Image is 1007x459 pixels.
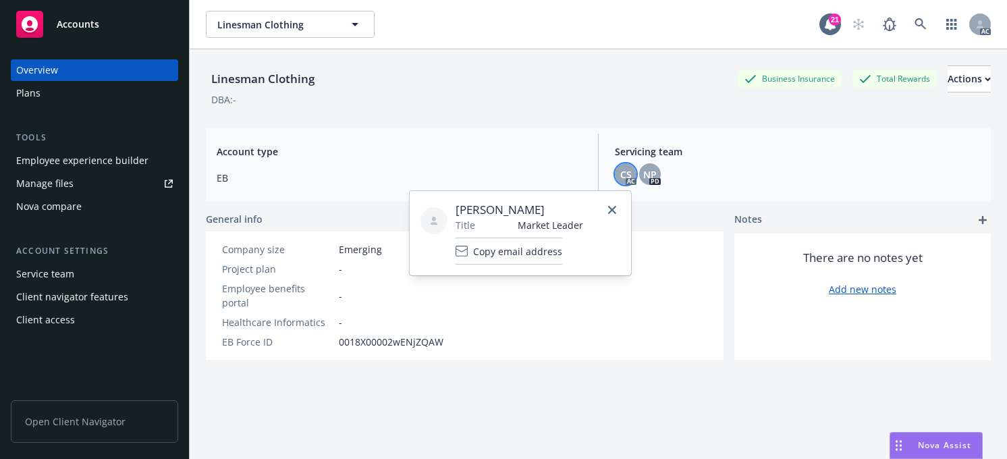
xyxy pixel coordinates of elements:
[938,11,965,38] a: Switch app
[11,244,178,258] div: Account settings
[829,282,896,296] a: Add new notes
[907,11,934,38] a: Search
[918,439,971,451] span: Nova Assist
[738,70,842,87] div: Business Insurance
[518,218,583,232] span: Market Leader
[11,82,178,104] a: Plans
[11,173,178,194] a: Manage files
[852,70,937,87] div: Total Rewards
[604,202,620,218] a: close
[456,202,583,218] span: [PERSON_NAME]
[339,315,342,329] span: -
[16,173,74,194] div: Manage files
[845,11,872,38] a: Start snowing
[473,244,562,258] span: Copy email address
[206,11,375,38] button: Linesman Clothing
[217,171,582,185] span: EB
[222,335,333,349] div: EB Force ID
[11,309,178,331] a: Client access
[222,262,333,276] div: Project plan
[16,196,82,217] div: Nova compare
[890,432,983,459] button: Nova Assist
[222,281,333,310] div: Employee benefits portal
[211,92,236,107] div: DBA: -
[11,263,178,285] a: Service team
[876,11,903,38] a: Report a Bug
[11,286,178,308] a: Client navigator features
[57,19,99,30] span: Accounts
[948,66,991,92] div: Actions
[339,289,342,303] span: -
[206,70,320,88] div: Linesman Clothing
[217,18,334,32] span: Linesman Clothing
[803,250,923,266] span: There are no notes yet
[16,286,128,308] div: Client navigator features
[643,167,657,182] span: NP
[16,263,74,285] div: Service team
[339,262,342,276] span: -
[615,144,980,159] span: Servicing team
[11,150,178,171] a: Employee experience builder
[11,59,178,81] a: Overview
[339,242,382,256] span: Emerging
[222,315,333,329] div: Healthcare Informatics
[948,65,991,92] button: Actions
[11,400,178,443] span: Open Client Navigator
[16,59,58,81] div: Overview
[456,238,562,265] button: Copy email address
[11,196,178,217] a: Nova compare
[975,212,991,228] a: add
[734,212,762,228] span: Notes
[829,13,841,26] div: 21
[11,131,178,144] div: Tools
[217,144,582,159] span: Account type
[456,218,475,232] span: Title
[16,309,75,331] div: Client access
[16,150,148,171] div: Employee experience builder
[16,82,40,104] div: Plans
[339,335,443,349] span: 0018X00002wENjZQAW
[11,5,178,43] a: Accounts
[890,433,907,458] div: Drag to move
[620,167,632,182] span: CS
[206,212,263,226] span: General info
[222,242,333,256] div: Company size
